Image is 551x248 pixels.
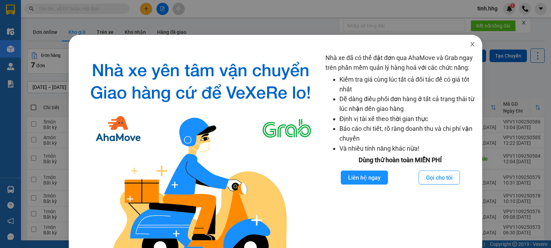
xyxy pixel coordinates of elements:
button: Liên hệ ngay [341,171,388,185]
span: Gọi cho tôi [426,173,453,182]
li: Kiểm tra giá cùng lúc tất cả đối tác để có giá tốt nhất [339,75,475,95]
li: Và nhiều tính năng khác nữa! [339,144,475,153]
span: Liên hệ ngay [348,173,381,182]
li: Định vị tài xế theo thời gian thực [339,114,475,124]
li: Báo cáo chi tiết, rõ ràng doanh thu và chi phí vận chuyển [339,124,475,144]
button: Close [463,35,482,54]
span: close [470,42,475,47]
li: Dễ dàng điều phối đơn hàng ở tất cả trạng thái từ lúc nhận đến giao hàng [339,94,475,114]
button: Gọi cho tôi [419,171,460,185]
div: Dùng thử hoàn toàn MIỄN PHÍ [325,155,475,165]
